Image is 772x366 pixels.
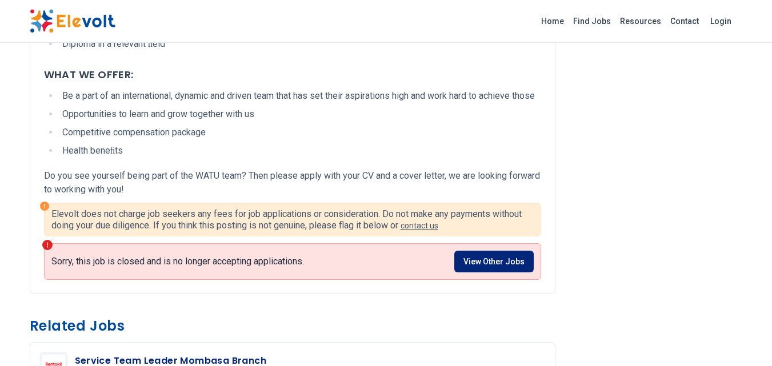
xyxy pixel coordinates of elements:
h3: Related Jobs [30,317,555,335]
a: Home [537,12,569,30]
img: Elevolt [30,9,115,33]
a: Resources [615,12,666,30]
a: View Other Jobs [454,251,534,272]
a: Contact [666,12,703,30]
p: Do you see yourself being part of the WATU team? Then please apply with your CV and a cover lette... [44,169,541,196]
p: Elevolt does not charge job seekers any fees for job applications or consideration. Do not make a... [51,208,534,231]
li: Health beneﬁts [59,144,541,158]
a: Find Jobs [569,12,615,30]
p: Sorry, this job is closed and is no longer accepting applications. [51,256,304,267]
li: Opportunities to learn and grow together with us [59,107,541,121]
li: Diploma in a relevant ﬁeld [59,37,541,51]
a: Login [703,10,738,33]
a: contact us [401,221,438,230]
li: Competitive compensation package [59,126,541,139]
li: Be a part of an international, dynamic and driven team that has set their aspirations high and wo... [59,89,541,103]
iframe: Chat Widget [715,311,772,366]
h3: WHAT WE OFFER: [44,67,541,83]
